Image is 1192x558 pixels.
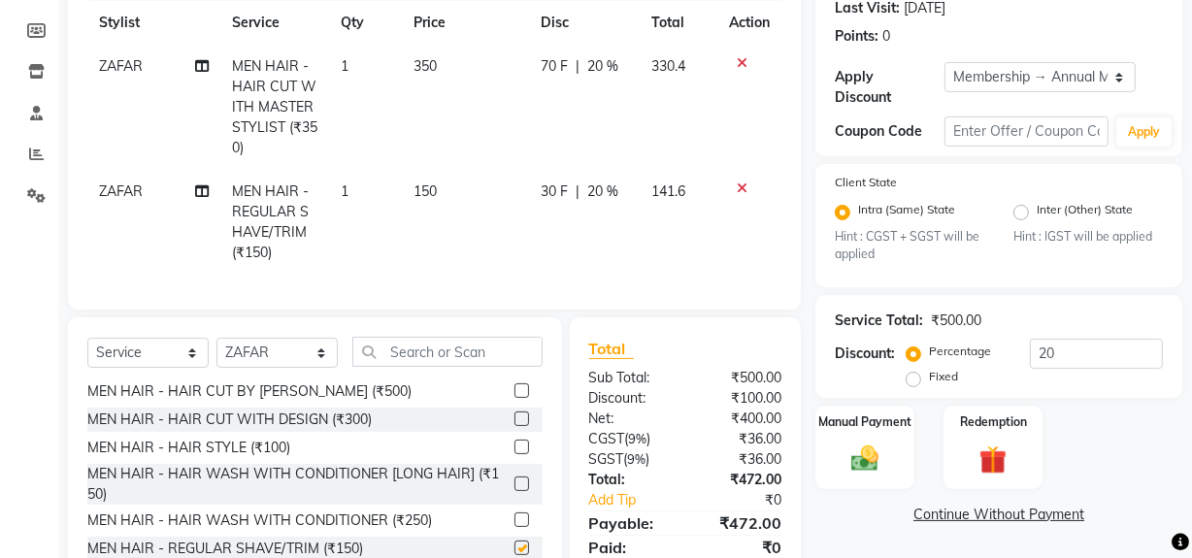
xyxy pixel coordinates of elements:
[1013,228,1163,246] small: Hint : IGST will be applied
[87,510,432,531] div: MEN HAIR - HAIR WASH WITH CONDITIONER (₹250)
[1116,117,1172,147] button: Apply
[685,470,796,490] div: ₹472.00
[835,344,895,364] div: Discount:
[87,381,412,402] div: MEN HAIR - HAIR CUT BY [PERSON_NAME] (₹500)
[835,174,897,191] label: Client State
[587,56,618,77] span: 20 %
[640,1,717,45] th: Total
[232,182,309,261] span: MEN HAIR - REGULAR SHAVE/TRIM (₹150)
[576,181,579,202] span: |
[685,429,796,449] div: ₹36.00
[87,1,220,45] th: Stylist
[717,1,781,45] th: Action
[651,57,685,75] span: 330.4
[685,388,796,409] div: ₹100.00
[929,368,958,385] label: Fixed
[87,464,507,505] div: MEN HAIR - HAIR WASH WITH CONDITIONER [LONG HAIR] (₹150)
[575,388,685,409] div: Discount:
[944,116,1109,147] input: Enter Offer / Coupon Code
[575,429,685,449] div: ( )
[685,511,796,535] div: ₹472.00
[685,409,796,429] div: ₹400.00
[858,201,955,224] label: Intra (Same) State
[589,430,625,447] span: CGST
[99,57,143,75] span: ZAFAR
[341,57,348,75] span: 1
[575,511,685,535] div: Payable:
[220,1,330,45] th: Service
[99,182,143,200] span: ZAFAR
[835,228,984,264] small: Hint : CGST + SGST will be applied
[575,470,685,490] div: Total:
[575,409,685,429] div: Net:
[685,449,796,470] div: ₹36.00
[541,56,568,77] span: 70 F
[1037,201,1133,224] label: Inter (Other) State
[575,449,685,470] div: ( )
[589,450,624,468] span: SGST
[329,1,402,45] th: Qty
[87,438,290,458] div: MEN HAIR - HAIR STYLE (₹100)
[818,413,911,431] label: Manual Payment
[835,67,944,108] div: Apply Discount
[352,337,543,367] input: Search or Scan
[575,490,704,510] a: Add Tip
[704,490,796,510] div: ₹0
[971,443,1015,476] img: _gift.svg
[819,505,1178,525] a: Continue Without Payment
[835,121,944,142] div: Coupon Code
[628,451,646,467] span: 9%
[414,57,437,75] span: 350
[629,431,647,446] span: 9%
[960,413,1027,431] label: Redemption
[587,181,618,202] span: 20 %
[651,182,685,200] span: 141.6
[929,343,991,360] label: Percentage
[843,443,887,475] img: _cash.svg
[402,1,529,45] th: Price
[685,368,796,388] div: ₹500.00
[589,339,634,359] span: Total
[575,368,685,388] div: Sub Total:
[529,1,640,45] th: Disc
[414,182,437,200] span: 150
[87,410,372,430] div: MEN HAIR - HAIR CUT WITH DESIGN (₹300)
[882,26,890,47] div: 0
[931,311,981,331] div: ₹500.00
[541,181,568,202] span: 30 F
[341,182,348,200] span: 1
[835,26,878,47] div: Points:
[576,56,579,77] span: |
[232,57,317,156] span: MEN HAIR - HAIR CUT WITH MASTER STYLIST (₹350)
[835,311,923,331] div: Service Total:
